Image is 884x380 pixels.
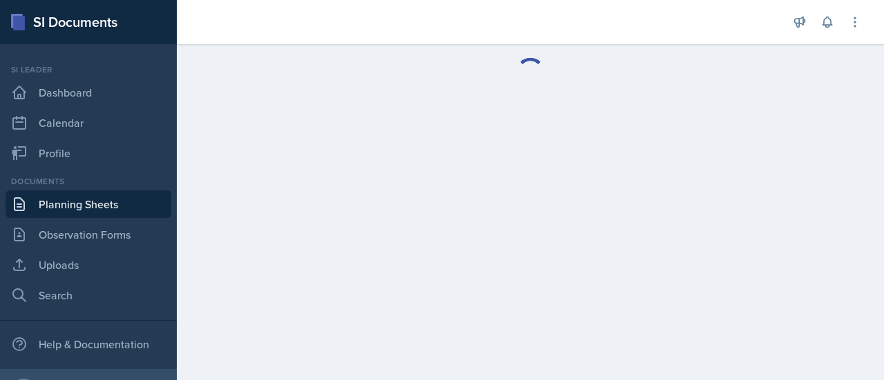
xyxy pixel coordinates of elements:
[6,63,171,76] div: Si leader
[6,221,171,248] a: Observation Forms
[6,139,171,167] a: Profile
[6,175,171,188] div: Documents
[6,109,171,137] a: Calendar
[6,281,171,309] a: Search
[6,190,171,218] a: Planning Sheets
[6,330,171,358] div: Help & Documentation
[6,79,171,106] a: Dashboard
[6,251,171,279] a: Uploads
